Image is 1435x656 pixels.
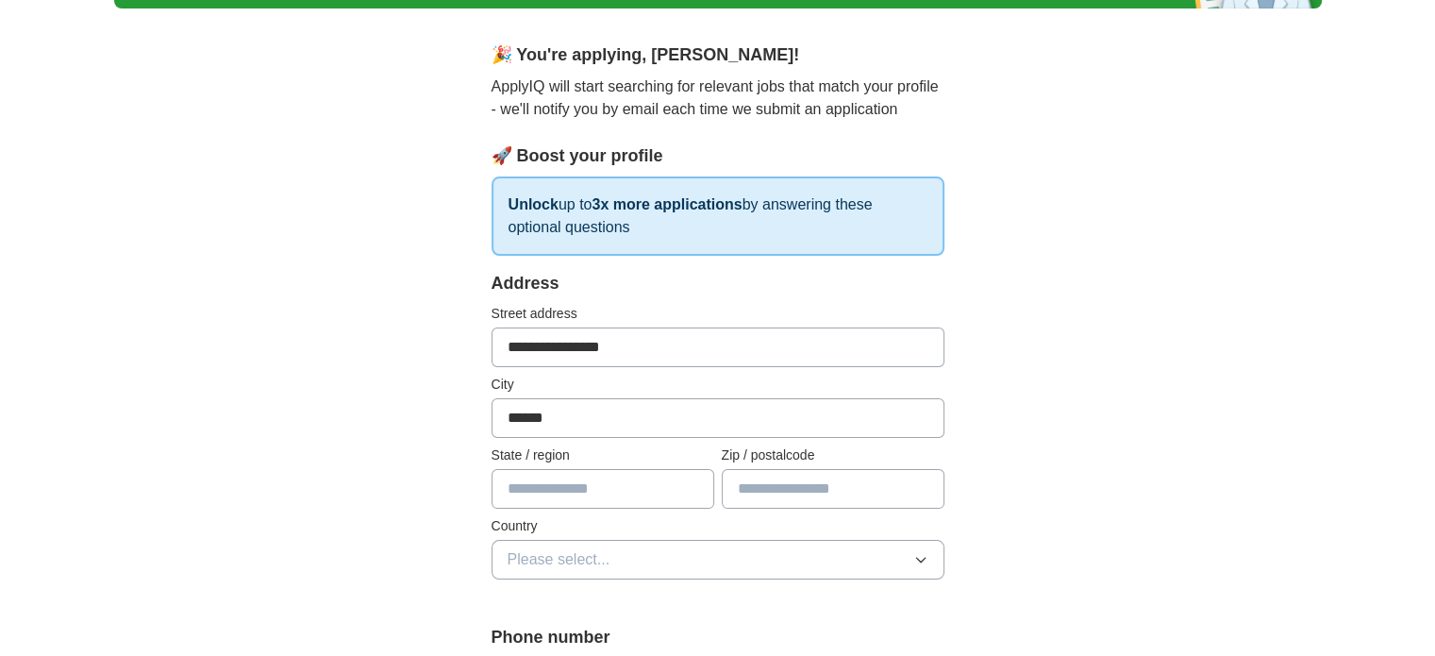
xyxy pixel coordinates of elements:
[508,548,610,571] span: Please select...
[492,143,944,169] div: 🚀 Boost your profile
[722,446,944,465] label: Zip / postalcode
[509,196,559,212] strong: Unlock
[492,446,714,465] label: State / region
[492,76,944,121] p: ApplyIQ will start searching for relevant jobs that match your profile - we'll notify you by emai...
[492,177,944,256] p: up to by answering these optional questions
[492,271,944,296] div: Address
[592,196,742,212] strong: 3x more applications
[492,375,944,395] label: City
[492,540,944,580] button: Please select...
[492,304,944,324] label: Street address
[492,516,944,536] label: Country
[492,42,944,68] div: 🎉 You're applying , [PERSON_NAME] !
[492,625,944,650] label: Phone number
